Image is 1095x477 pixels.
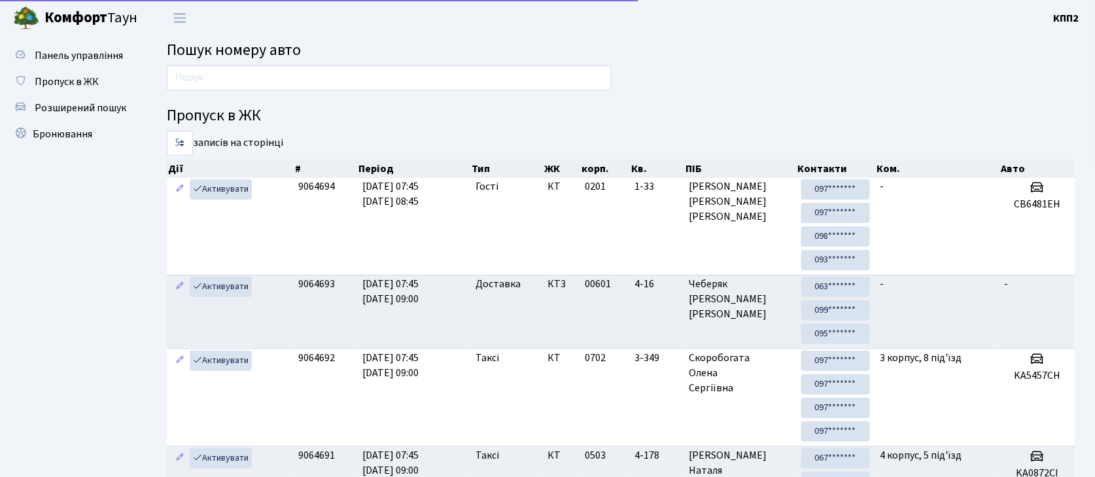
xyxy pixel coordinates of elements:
span: 9064693 [298,277,335,291]
span: [DATE] 07:45 [DATE] 09:00 [362,351,419,380]
span: 4-178 [635,448,679,463]
span: 3 корпус, 8 під'їзд [880,351,962,365]
b: КПП2 [1054,11,1079,26]
span: 4-16 [635,277,679,292]
span: [DATE] 07:45 [DATE] 08:45 [362,179,419,209]
th: Тип [470,160,543,178]
span: 0503 [585,448,606,463]
span: Таун [44,7,137,29]
th: ЖК [543,160,580,178]
span: 00601 [585,277,612,291]
label: записів на сторінці [167,131,283,156]
span: - [880,277,884,291]
span: Розширений пошук [35,101,126,115]
span: КТ [548,351,575,366]
th: Період [357,160,470,178]
a: Бронювання [7,121,137,147]
th: корп. [580,160,630,178]
span: 0201 [585,179,606,194]
span: 4 корпус, 5 під'їзд [880,448,962,463]
th: Кв. [630,160,684,178]
th: # [294,160,358,178]
span: Пошук номеру авто [167,39,301,62]
a: Редагувати [172,179,188,200]
h5: KA5457CH [1005,370,1070,382]
a: Редагувати [172,277,188,297]
select: записів на сторінці [167,131,193,156]
span: Пропуск в ЖК [35,75,99,89]
th: Авто [999,160,1075,178]
span: 9064691 [298,448,335,463]
th: Дії [167,160,294,178]
span: Чеберяк [PERSON_NAME] [PERSON_NAME] [689,277,791,322]
a: Редагувати [172,448,188,468]
h5: СВ6481ЕН [1005,198,1070,211]
span: 0702 [585,351,606,365]
input: Пошук [167,65,612,90]
th: Ком. [875,160,999,178]
th: ПІБ [684,160,797,178]
span: [DATE] 07:45 [DATE] 09:00 [362,277,419,306]
span: 9064694 [298,179,335,194]
span: - [1005,277,1009,291]
button: Переключити навігацію [164,7,196,29]
span: КТ [548,179,575,194]
span: Доставка [476,277,521,292]
h4: Пропуск в ЖК [167,107,1075,126]
span: КТ [548,448,575,463]
a: Активувати [190,351,252,371]
a: Розширений пошук [7,95,137,121]
span: 3-349 [635,351,679,366]
a: Активувати [190,277,252,297]
span: [PERSON_NAME] [PERSON_NAME] [PERSON_NAME] [689,179,791,224]
span: Скоробогата Олена Сергіївна [689,351,791,396]
span: КТ3 [548,277,575,292]
span: 9064692 [298,351,335,365]
span: Таксі [476,448,499,463]
span: Бронювання [33,127,92,141]
span: - [880,179,884,194]
a: КПП2 [1054,10,1079,26]
a: Пропуск в ЖК [7,69,137,95]
a: Панель управління [7,43,137,69]
a: Активувати [190,448,252,468]
a: Активувати [190,179,252,200]
span: Таксі [476,351,499,366]
span: Панель управління [35,48,123,63]
span: Гості [476,179,498,194]
b: Комфорт [44,7,107,28]
a: Редагувати [172,351,188,371]
img: logo.png [13,5,39,31]
span: 1-33 [635,179,679,194]
th: Контакти [796,160,875,178]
